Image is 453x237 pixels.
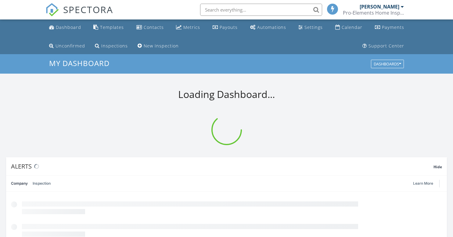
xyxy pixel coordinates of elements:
input: Search everything... [200,4,322,16]
a: Automations (Basic) [248,22,289,33]
div: Pro-Elements Home Inspection, LLC [343,10,404,16]
div: Payouts [220,24,238,30]
a: Learn More [413,180,437,186]
a: Settings [296,22,325,33]
div: Inspections [101,43,128,49]
div: Dashboards [374,62,401,66]
a: Payments [372,22,407,33]
div: Support Center [369,43,404,49]
div: Dashboard [56,24,81,30]
a: Inspections [92,40,130,52]
a: Calendar [333,22,365,33]
div: Contacts [144,24,164,30]
a: Dashboard [47,22,84,33]
button: Dashboards [371,60,404,68]
a: Unconfirmed [47,40,88,52]
div: [PERSON_NAME] [360,4,399,10]
a: Company [11,176,28,191]
a: Payouts [210,22,240,33]
div: Calendar [342,24,362,30]
a: Contacts [134,22,166,33]
div: Unconfirmed [56,43,85,49]
span: Hide [433,164,442,169]
span: SPECTORA [63,3,113,16]
span: My Dashboard [49,58,110,68]
a: Support Center [360,40,407,52]
div: Metrics [183,24,200,30]
a: Templates [91,22,126,33]
a: New Inspection [135,40,181,52]
a: Metrics [174,22,203,33]
div: Payments [382,24,404,30]
div: Automations [257,24,286,30]
div: Templates [100,24,124,30]
div: Settings [304,24,323,30]
img: The Best Home Inspection Software - Spectora [45,3,59,16]
div: Alerts [11,162,433,170]
div: New Inspection [144,43,179,49]
a: Inspection [33,176,51,191]
a: SPECTORA [45,8,113,21]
